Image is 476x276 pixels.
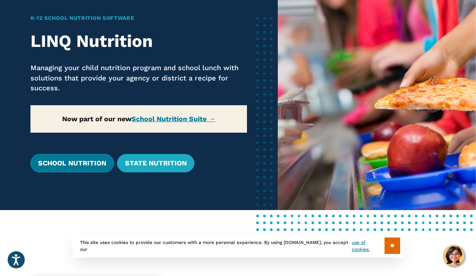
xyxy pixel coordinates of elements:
p: Managing your child nutrition program and school lunch with solutions that provide your agency or... [30,63,247,93]
a: School Nutrition Suite → [131,115,215,123]
div: This site uses cookies to provide our customers with a more personal experience. By using [DOMAIN... [72,234,404,258]
a: School Nutrition [30,154,114,172]
strong: LINQ Nutrition [30,31,153,51]
strong: Now part of our new [62,115,215,123]
a: State Nutrition [117,154,194,172]
button: Hello, have a question? Let’s chat. [443,245,465,266]
a: use of cookies. [352,239,384,253]
h1: K‑12 School Nutrition Software [30,14,247,22]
